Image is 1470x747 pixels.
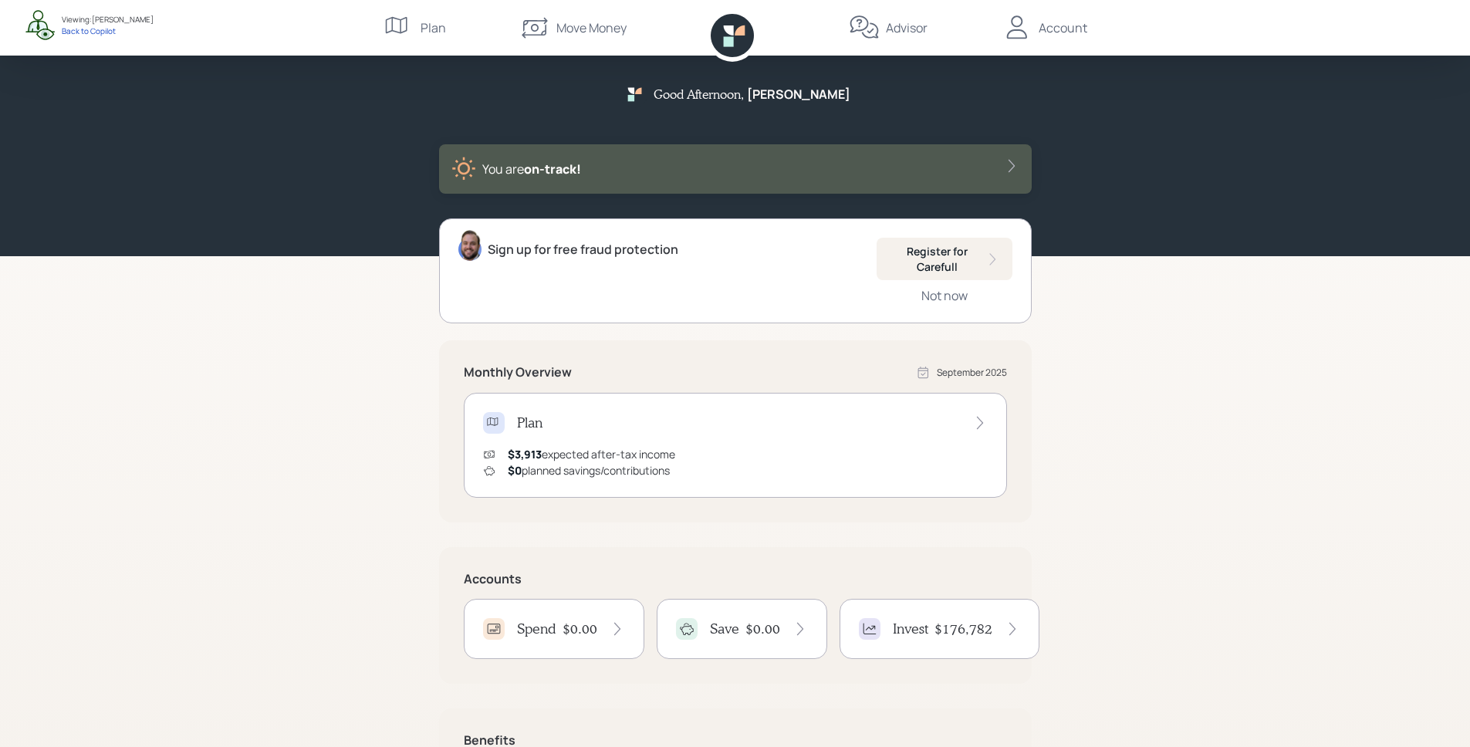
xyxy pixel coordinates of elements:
span: on‑track! [524,161,581,177]
h4: Invest [893,620,928,637]
div: You are [482,160,581,178]
div: Not now [921,287,968,304]
div: Viewing: [PERSON_NAME] [62,14,154,25]
div: Advisor [886,19,928,37]
div: Back to Copilot [62,25,154,36]
h5: Accounts [464,572,1007,586]
h4: Spend [517,620,556,637]
h4: Save [710,620,739,637]
h4: $0.00 [563,620,597,637]
h4: $0.00 [745,620,780,637]
div: planned savings/contributions [508,462,670,478]
button: Register for Carefull [877,238,1012,280]
h4: Plan [517,414,542,431]
div: Account [1039,19,1087,37]
div: Sign up for free fraud protection [488,240,678,259]
h5: [PERSON_NAME] [747,87,850,102]
span: $0 [508,463,522,478]
h5: Monthly Overview [464,365,572,380]
img: james-distasi-headshot.png [458,230,482,261]
div: Plan [421,19,446,37]
div: Register for Carefull [889,244,1000,274]
div: expected after-tax income [508,446,675,462]
div: Move Money [556,19,627,37]
span: $3,913 [508,447,542,461]
h5: Good Afternoon , [654,86,744,101]
img: sunny-XHVQM73Q.digested.png [451,157,476,181]
h4: $176,782 [934,620,992,637]
div: September 2025 [937,366,1007,380]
